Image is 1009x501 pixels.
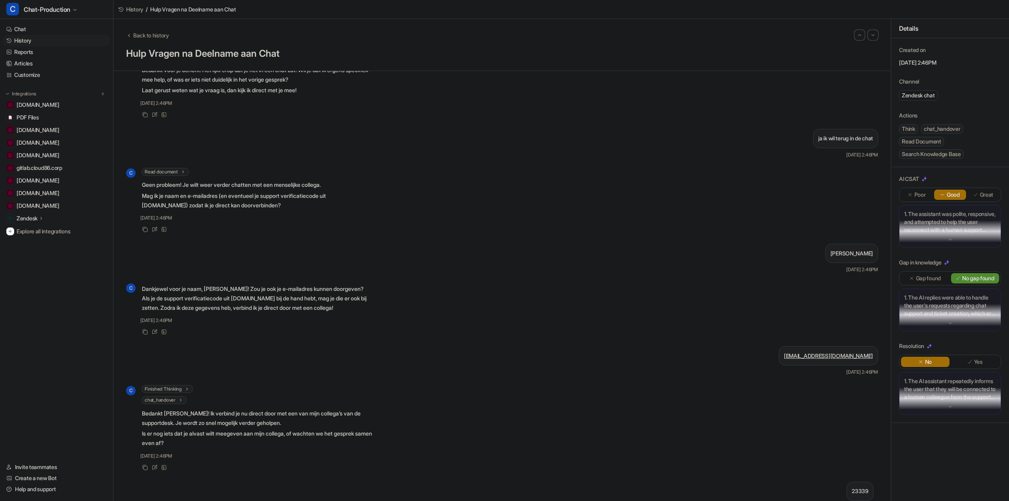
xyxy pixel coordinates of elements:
span: [DOMAIN_NAME] [17,177,59,184]
a: gitlab.cloud86.corpgitlab.cloud86.corp [3,162,110,173]
span: [DATE] 2:46PM [140,214,172,222]
p: Gap found [916,274,941,282]
span: gitlab.cloud86.corp [17,164,62,172]
img: down-arrow [948,404,953,410]
a: docs.litespeedtech.com[DOMAIN_NAME] [3,137,110,148]
p: AI CSAT [899,175,919,183]
a: Articles [3,58,110,69]
button: Go to next session [868,30,878,40]
h1: Hulp Vragen na Deelname aan Chat [126,48,878,60]
p: 1. The AI assistant repeatedly informs the user that they will be connected to a human colleague ... [904,377,996,401]
p: [DATE] 2:46PM [899,59,1001,67]
p: Created on [899,46,926,54]
img: www.yourhosting.nl [8,178,13,183]
span: [DATE] 2:46PM [846,151,878,158]
p: Dankjewel voor je naam, [PERSON_NAME]! Zou je ook je e-mailadres kunnen doorgeven? Als je de supp... [142,284,372,313]
span: Finished Thinking [142,385,193,393]
p: Poor [914,191,926,199]
a: Help and support [3,484,110,495]
p: 23339 [852,486,868,496]
span: Read Document [899,137,944,146]
p: Actions [899,112,918,119]
a: Explore all integrations [3,226,110,237]
img: expand menu [5,91,10,97]
p: [PERSON_NAME] [830,249,873,258]
p: Integrations [12,91,36,97]
a: Reports [3,47,110,58]
span: C [126,168,136,178]
span: [DOMAIN_NAME] [17,151,59,159]
a: www.hostinger.com[DOMAIN_NAME] [3,188,110,199]
span: Chat-Production [24,4,70,15]
span: [DATE] 2:46PM [140,317,172,324]
span: [DOMAIN_NAME] [17,189,59,197]
span: [DOMAIN_NAME] [17,126,59,134]
div: Details [891,19,1009,38]
span: chat_handover [142,396,186,404]
span: chat_handover [921,124,963,134]
p: Great [980,191,994,199]
span: Read document [142,168,189,176]
img: gitlab.cloud86.corp [8,166,13,170]
span: [DATE] 2:46PM [846,266,878,273]
p: Geen probleem! Je wilt weer verder chatten met een menselijke collega. [142,180,372,190]
span: C [126,283,136,293]
p: Bedankt [PERSON_NAME]! Ik verbind je nu direct door met een van mijn collega’s van de supportdesk... [142,409,372,428]
p: Zendesk [17,214,37,222]
img: cloud86.io [8,102,13,107]
img: www.hostinger.com [8,191,13,196]
img: check86.nl [8,128,13,132]
p: Is er nog iets dat je alvast wilt meegeven aan mijn collega, of wachten we het gesprek samen even... [142,429,372,448]
a: www.yourhosting.nl[DOMAIN_NAME] [3,175,110,186]
img: PDF Files [8,115,13,120]
span: [DOMAIN_NAME] [17,139,59,147]
p: ja ik wil terug in de chat [818,134,873,143]
span: / [146,5,148,13]
span: [DOMAIN_NAME] [17,101,59,109]
img: Zendesk [8,216,13,221]
img: down-arrow [948,237,953,242]
p: Laat gerust weten wat je vraag is, dan kijk ik direct met je mee! [142,86,372,95]
a: cloud86.io[DOMAIN_NAME] [3,99,110,110]
button: Go to previous session [854,30,865,40]
span: History [126,5,143,13]
img: Next session [870,32,876,39]
img: explore all integrations [6,227,14,235]
p: Channel [899,78,919,86]
span: Back to history [133,31,169,39]
p: Bedankt voor je bericht! Het lijkt erop dat je net in een chat zat. Wil je dat ik ergens specifie... [142,65,372,84]
span: [DOMAIN_NAME] [17,202,59,210]
a: Customize [3,69,110,80]
img: docs.litespeedtech.com [8,140,13,145]
p: Yes [974,358,983,366]
a: Chat [3,24,110,35]
a: check86.nl[DOMAIN_NAME] [3,125,110,136]
img: Previous session [857,32,862,39]
p: Zendesk chat [902,91,935,99]
img: www.strato.nl [8,203,13,208]
span: Explore all integrations [17,225,107,238]
p: 1. The AI replies were able to handle the user's requests regarding chat support and ticket creat... [904,294,996,317]
span: C [6,3,19,15]
span: Search Knowledge Base [899,149,964,159]
span: C [126,386,136,395]
a: Invite teammates [3,462,110,473]
p: Gap in knowledge [899,259,942,266]
img: menu_add.svg [100,91,106,97]
p: No gap found [962,274,994,282]
p: 1. The assistant was polite, responsive, and attempted to help the user reconnect with a human su... [904,210,996,234]
p: Resolution [899,342,924,350]
a: support.wix.com[DOMAIN_NAME] [3,150,110,161]
span: [DATE] 2:46PM [140,100,172,107]
p: No [925,358,932,366]
button: Integrations [3,90,39,98]
span: [DATE] 2:46PM [846,369,878,376]
a: History [118,5,143,13]
span: Hulp Vragen na Deelname aan Chat [150,5,236,13]
a: History [3,35,110,46]
a: Create a new Bot [3,473,110,484]
p: Good [947,191,960,199]
a: www.strato.nl[DOMAIN_NAME] [3,200,110,211]
span: [DATE] 2:46PM [140,453,172,460]
span: Think [899,124,918,134]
